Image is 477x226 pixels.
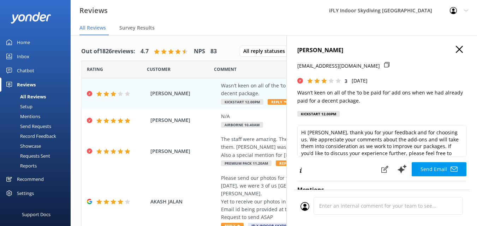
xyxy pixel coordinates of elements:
span: All Reviews [79,24,106,31]
img: user_profile.svg [300,202,309,211]
div: Chatbot [17,63,34,78]
div: Send Requests [4,121,51,131]
div: Support Docs [22,207,50,221]
a: Reports [4,161,71,171]
span: Premium Pack 11.20am [221,160,272,166]
a: Setup [4,102,71,111]
h4: NPS [194,47,205,56]
h4: 4.7 [141,47,149,56]
div: Reports [4,161,37,171]
h4: Mentions [297,185,466,195]
span: All reply statuses [243,47,289,55]
div: Inbox [17,49,29,63]
span: Reply [268,99,290,105]
div: Wasn’t keen on all of the ‘to be paid for’ add ons when we had already paid for a decent package. [221,82,418,98]
span: [PERSON_NAME] [150,116,217,124]
div: Reviews [17,78,36,92]
div: Setup [4,102,32,111]
a: Requests Sent [4,151,71,161]
h3: Reviews [79,5,108,16]
h4: 83 [210,47,217,56]
span: [PERSON_NAME] [150,147,217,155]
p: [EMAIL_ADDRESS][DOMAIN_NAME] [297,62,380,70]
div: Kickstart 12.00pm [297,111,340,117]
div: N/A [221,112,418,120]
span: Survey Results [119,24,155,31]
div: The staff were amazing. They made my visit enjoyable. Nothing was a problem for them. [PERSON_NAM... [221,135,418,159]
div: Home [17,35,30,49]
div: All Reviews [4,92,46,102]
span: 3 [345,78,347,84]
span: [PERSON_NAME] [150,90,217,97]
div: Settings [17,186,34,200]
span: Date [147,66,171,73]
span: Reply [276,160,298,166]
h4: Out of 1826 reviews: [81,47,135,56]
span: Date [87,66,103,73]
a: Record Feedback [4,131,71,141]
span: Airborne 10.40am [221,122,263,128]
div: Showcase [4,141,41,151]
div: Please send our photos for which we have paid the amount. Activity done on [DATE], we were 3 of u... [221,174,418,221]
a: Showcase [4,141,71,151]
div: Requests Sent [4,151,50,161]
span: Kickstart 12.00pm [221,99,263,105]
img: yonder-white-logo.png [11,12,51,24]
div: Mentions [4,111,40,121]
p: [DATE] [352,77,368,85]
a: Send Requests [4,121,71,131]
textarea: Hi [PERSON_NAME], thank you for your feedback and for choosing us. We appreciate your comments ab... [297,125,466,157]
button: Send Email [412,162,466,176]
div: Record Feedback [4,131,56,141]
p: Wasn’t keen on all of the ‘to be paid for’ add ons when we had already paid for a decent package. [297,89,466,105]
a: Mentions [4,111,71,121]
h4: [PERSON_NAME] [297,46,466,55]
div: Recommend [17,172,44,186]
span: AKASH JALAN [150,198,217,206]
button: Close [456,46,463,54]
span: Question [214,66,237,73]
a: All Reviews [4,92,71,102]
